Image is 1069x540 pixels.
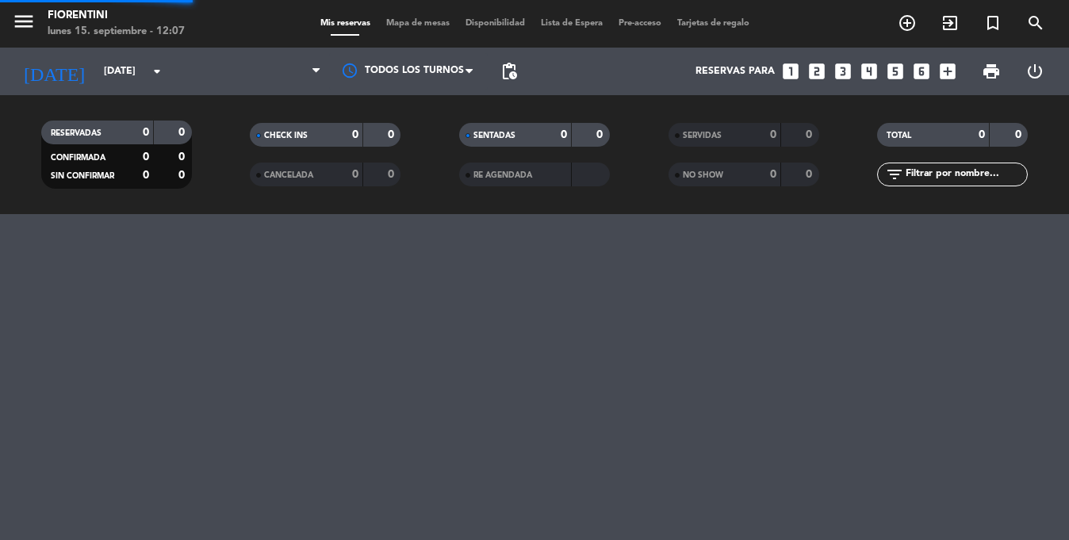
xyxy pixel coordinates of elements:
span: Tarjetas de regalo [669,19,757,28]
span: Pre-acceso [611,19,669,28]
span: CANCELADA [264,171,313,179]
strong: 0 [806,129,815,140]
i: looks_one [780,61,801,82]
span: CHECK INS [264,132,308,140]
span: SIN CONFIRMAR [51,172,114,180]
span: RE AGENDADA [473,171,532,179]
strong: 0 [1015,129,1025,140]
strong: 0 [979,129,985,140]
strong: 0 [143,127,149,138]
strong: 0 [806,169,815,180]
strong: 0 [388,169,397,180]
span: Reservas para [695,66,775,77]
span: SENTADAS [473,132,515,140]
i: turned_in_not [983,13,1002,33]
span: Disponibilidad [458,19,533,28]
span: TOTAL [887,132,911,140]
strong: 0 [770,129,776,140]
span: print [982,62,1001,81]
strong: 0 [178,127,188,138]
strong: 0 [388,129,397,140]
i: exit_to_app [941,13,960,33]
i: power_settings_new [1025,62,1044,81]
i: arrow_drop_down [148,62,167,81]
i: menu [12,10,36,33]
span: pending_actions [500,62,519,81]
span: SERVIDAS [683,132,722,140]
div: LOG OUT [1013,48,1057,95]
strong: 0 [143,151,149,163]
span: NO SHOW [683,171,723,179]
div: Fiorentini [48,8,185,24]
button: menu [12,10,36,39]
i: looks_5 [885,61,906,82]
strong: 0 [352,169,358,180]
i: search [1026,13,1045,33]
span: Mis reservas [312,19,378,28]
strong: 0 [561,129,567,140]
strong: 0 [178,170,188,181]
input: Filtrar por nombre... [904,166,1027,183]
strong: 0 [143,170,149,181]
span: Lista de Espera [533,19,611,28]
i: looks_3 [833,61,853,82]
i: add_circle_outline [898,13,917,33]
strong: 0 [770,169,776,180]
i: [DATE] [12,54,96,89]
i: filter_list [885,165,904,184]
i: looks_6 [911,61,932,82]
span: RESERVADAS [51,129,102,137]
span: Mapa de mesas [378,19,458,28]
strong: 0 [178,151,188,163]
strong: 0 [352,129,358,140]
i: looks_two [807,61,827,82]
span: CONFIRMADA [51,154,105,162]
i: add_box [937,61,958,82]
strong: 0 [596,129,606,140]
div: lunes 15. septiembre - 12:07 [48,24,185,40]
i: looks_4 [859,61,879,82]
